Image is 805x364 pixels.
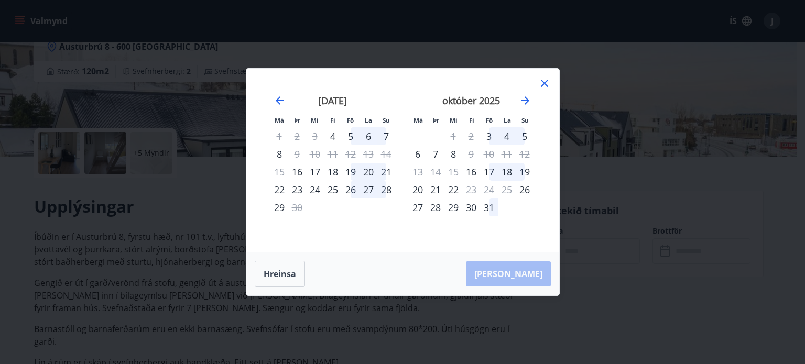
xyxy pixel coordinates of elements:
[516,145,534,163] td: Not available. sunnudagur, 12. október 2025
[462,181,480,198] td: Not available. fimmtudagur, 23. október 2025
[427,181,444,198] div: 21
[377,127,395,145] div: 7
[444,198,462,216] div: 29
[324,163,342,181] div: 18
[462,163,480,181] td: fimmtudagur, 16. október 2025
[342,163,360,181] div: 19
[469,116,474,124] small: Fi
[444,145,462,163] div: 8
[324,127,342,145] td: fimmtudagur, 4. september 2025
[288,198,306,216] td: Not available. þriðjudagur, 30. september 2025
[306,145,324,163] td: Not available. miðvikudagur, 10. september 2025
[409,198,427,216] div: 27
[427,145,444,163] td: þriðjudagur, 7. október 2025
[498,127,516,145] td: laugardagur, 4. október 2025
[360,145,377,163] td: Not available. laugardagur, 13. september 2025
[519,94,531,107] div: Move forward to switch to the next month.
[462,145,480,163] td: Not available. fimmtudagur, 9. október 2025
[409,181,427,198] div: 20
[444,181,462,198] div: 22
[306,163,324,181] div: 17
[516,127,534,145] div: 5
[288,145,306,163] td: Not available. þriðjudagur, 9. september 2025
[377,163,395,181] td: sunnudagur, 21. september 2025
[306,181,324,198] td: miðvikudagur, 24. september 2025
[444,163,462,181] td: Not available. miðvikudagur, 15. október 2025
[288,181,306,198] td: þriðjudagur, 23. september 2025
[433,116,439,124] small: Þr
[342,163,360,181] td: föstudagur, 19. september 2025
[480,198,498,216] td: föstudagur, 31. október 2025
[462,198,480,216] div: 30
[306,127,324,145] td: Not available. miðvikudagur, 3. september 2025
[480,198,498,216] div: 31
[270,181,288,198] div: 22
[409,181,427,198] td: mánudagur, 20. október 2025
[480,145,498,163] td: Not available. föstudagur, 10. október 2025
[480,127,498,145] div: Aðeins innritun í boði
[311,116,319,124] small: Mi
[498,163,516,181] div: 18
[288,181,306,198] div: 23
[288,127,306,145] td: Not available. þriðjudagur, 2. september 2025
[288,198,306,216] div: Aðeins útritun í boði
[360,127,377,145] div: 6
[377,145,395,163] td: Not available. sunnudagur, 14. september 2025
[306,181,324,198] div: 24
[462,181,480,198] div: Aðeins útritun í boði
[409,145,427,163] td: mánudagur, 6. október 2025
[377,181,395,198] div: 28
[270,127,288,145] td: Not available. mánudagur, 1. september 2025
[516,181,534,198] div: Aðeins innritun í boði
[360,163,377,181] div: 20
[324,127,342,145] div: Aðeins innritun í boði
[342,127,360,145] div: 5
[255,261,305,287] button: Hreinsa
[365,116,372,124] small: La
[516,163,534,181] td: sunnudagur, 19. október 2025
[288,163,306,181] td: þriðjudagur, 16. september 2025
[270,198,288,216] div: 29
[330,116,335,124] small: Fi
[498,163,516,181] td: laugardagur, 18. október 2025
[342,127,360,145] td: föstudagur, 5. september 2025
[480,163,498,181] div: 17
[377,181,395,198] td: sunnudagur, 28. september 2025
[360,181,377,198] td: laugardagur, 27. september 2025
[442,94,500,107] strong: október 2025
[480,163,498,181] td: föstudagur, 17. október 2025
[480,127,498,145] td: föstudagur, 3. október 2025
[288,163,306,181] div: Aðeins innritun í boði
[259,81,547,239] div: Calendar
[360,163,377,181] td: laugardagur, 20. september 2025
[324,181,342,198] div: 25
[450,116,458,124] small: Mi
[347,116,354,124] small: Fö
[427,145,444,163] div: 7
[414,116,423,124] small: Má
[444,198,462,216] td: miðvikudagur, 29. október 2025
[427,198,444,216] div: 28
[504,116,511,124] small: La
[427,181,444,198] td: þriðjudagur, 21. október 2025
[462,198,480,216] td: fimmtudagur, 30. október 2025
[383,116,390,124] small: Su
[342,181,360,198] td: föstudagur, 26. september 2025
[288,145,306,163] div: Aðeins útritun í boði
[498,145,516,163] td: Not available. laugardagur, 11. október 2025
[342,145,360,163] td: Not available. föstudagur, 12. september 2025
[462,145,480,163] div: Aðeins útritun í boði
[409,145,427,163] div: 6
[377,127,395,145] td: sunnudagur, 7. september 2025
[521,116,529,124] small: Su
[270,198,288,216] td: mánudagur, 29. september 2025
[427,163,444,181] td: Not available. þriðjudagur, 14. október 2025
[294,116,300,124] small: Þr
[306,163,324,181] td: miðvikudagur, 17. september 2025
[270,145,288,163] div: 8
[462,163,480,181] div: Aðeins innritun í boði
[324,145,342,163] td: Not available. fimmtudagur, 11. september 2025
[444,181,462,198] td: miðvikudagur, 22. október 2025
[486,116,493,124] small: Fö
[324,181,342,198] td: fimmtudagur, 25. september 2025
